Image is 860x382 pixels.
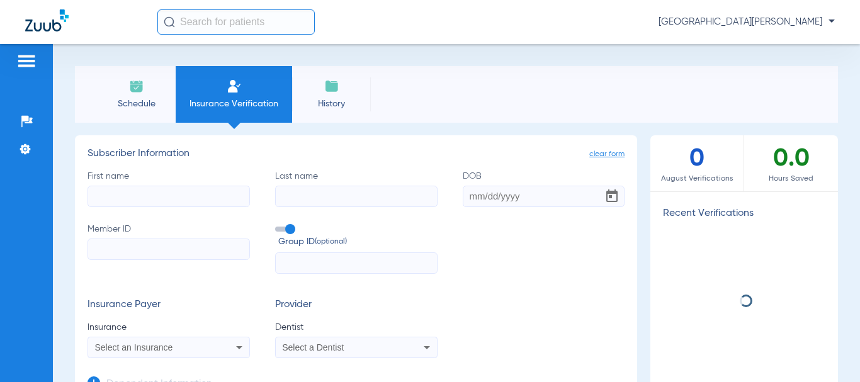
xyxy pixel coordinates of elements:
span: clear form [589,148,625,160]
button: Open calendar [599,184,625,209]
div: 0 [650,135,744,191]
span: Group ID [278,235,438,249]
input: DOBOpen calendar [463,186,625,207]
img: hamburger-icon [16,53,37,69]
input: Member ID [88,239,250,260]
input: Search for patients [157,9,315,35]
span: Insurance [88,321,250,334]
span: Insurance Verification [185,98,283,110]
h3: Provider [275,299,438,312]
span: Dentist [275,321,438,334]
img: Search Icon [164,16,175,28]
label: Member ID [88,223,250,274]
span: History [302,98,361,110]
div: 0.0 [744,135,838,191]
h3: Recent Verifications [650,208,838,220]
input: Last name [275,186,438,207]
span: Hours Saved [744,172,838,185]
input: First name [88,186,250,207]
span: [GEOGRAPHIC_DATA][PERSON_NAME] [659,16,835,28]
img: Zuub Logo [25,9,69,31]
img: Schedule [129,79,144,94]
span: August Verifications [650,172,744,185]
h3: Insurance Payer [88,299,250,312]
h3: Subscriber Information [88,148,625,160]
span: Select a Dentist [282,342,344,352]
label: DOB [463,170,625,207]
small: (optional) [315,235,347,249]
img: Manual Insurance Verification [227,79,242,94]
label: First name [88,170,250,207]
label: Last name [275,170,438,207]
span: Schedule [106,98,166,110]
span: Select an Insurance [95,342,173,352]
img: History [324,79,339,94]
